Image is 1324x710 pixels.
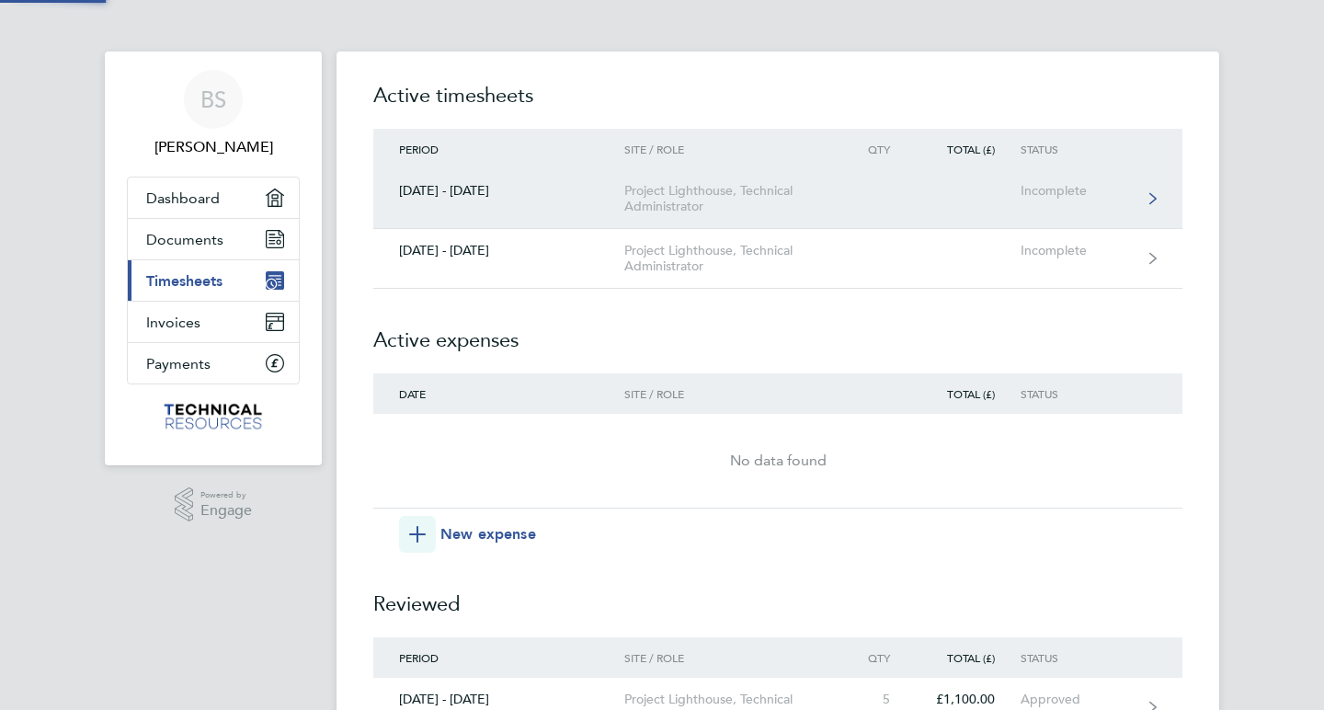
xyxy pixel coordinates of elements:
[373,387,624,400] div: Date
[399,142,439,156] span: Period
[373,169,1182,229] a: [DATE] - [DATE]Project Lighthouse, Technical AdministratorIncomplete
[916,692,1021,707] div: £1,100.00
[916,387,1021,400] div: Total (£)
[128,177,299,218] a: Dashboard
[1021,692,1134,707] div: Approved
[916,651,1021,664] div: Total (£)
[916,143,1021,155] div: Total (£)
[624,651,835,664] div: Site / Role
[128,219,299,259] a: Documents
[624,183,835,214] div: Project Lighthouse, Technical Administrator
[128,260,299,301] a: Timesheets
[146,272,223,290] span: Timesheets
[1021,651,1134,664] div: Status
[835,143,916,155] div: Qty
[373,450,1182,472] div: No data found
[373,553,1182,637] h2: Reviewed
[1021,183,1134,199] div: Incomplete
[373,183,624,199] div: [DATE] - [DATE]
[146,314,200,331] span: Invoices
[373,81,1182,129] h2: Active timesheets
[162,403,266,432] img: technicalresources-logo-retina.png
[835,692,916,707] div: 5
[105,52,322,465] nav: Main navigation
[127,136,300,158] span: Ben Stubbe
[1021,143,1134,155] div: Status
[127,70,300,158] a: BS[PERSON_NAME]
[175,487,253,522] a: Powered byEngage
[373,243,624,258] div: [DATE] - [DATE]
[373,289,1182,373] h2: Active expenses
[373,229,1182,289] a: [DATE] - [DATE]Project Lighthouse, Technical AdministratorIncomplete
[128,343,299,384] a: Payments
[624,387,835,400] div: Site / Role
[200,503,252,519] span: Engage
[127,403,300,432] a: Go to home page
[624,243,835,274] div: Project Lighthouse, Technical Administrator
[200,87,226,111] span: BS
[200,487,252,503] span: Powered by
[624,143,835,155] div: Site / Role
[146,189,220,207] span: Dashboard
[373,692,624,707] div: [DATE] - [DATE]
[440,523,536,545] span: New expense
[1021,387,1134,400] div: Status
[835,651,916,664] div: Qty
[1021,243,1134,258] div: Incomplete
[146,231,223,248] span: Documents
[128,302,299,342] a: Invoices
[399,516,536,553] button: New expense
[146,355,211,372] span: Payments
[399,650,439,665] span: Period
